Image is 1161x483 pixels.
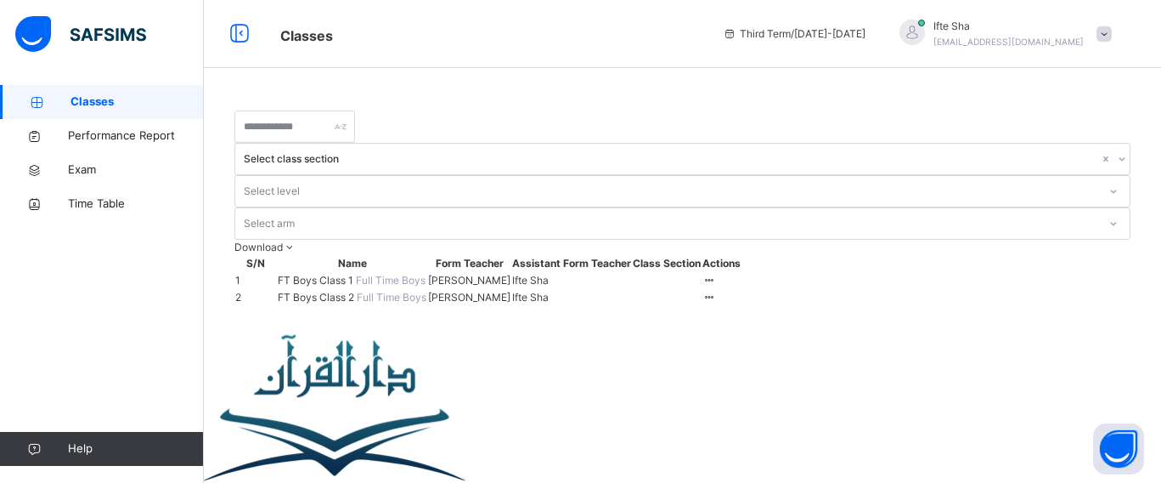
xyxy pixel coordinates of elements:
[244,175,300,207] div: Select level
[68,196,204,213] span: Time Table
[277,255,427,272] th: Name
[244,151,1099,167] div: Select class section
[428,290,510,305] span: [PERSON_NAME]
[244,207,295,240] div: Select arm
[356,274,426,287] span: Full Time Boys
[234,241,283,253] span: Download
[234,272,277,289] td: 1
[933,37,1084,47] span: [EMAIL_ADDRESS][DOMAIN_NAME]
[723,26,865,42] span: session/term information
[357,291,426,304] span: Full Time Boys
[632,255,702,272] th: Class Section
[68,162,204,179] span: Exam
[70,94,204,111] span: Classes
[702,255,741,272] th: Actions
[427,255,511,272] th: Form Teacher
[280,27,333,44] span: Classes
[278,291,357,304] span: FT Boys Class 2
[68,440,203,457] span: Help
[511,255,632,272] th: Assistant Form Teacher
[1093,423,1144,474] button: Open asap
[15,16,146,52] img: safsims
[512,290,549,305] span: Ifte Sha
[882,19,1120,49] div: IfteSha
[68,128,204,145] span: Performance Report
[234,289,277,306] td: 2
[933,19,1084,34] span: Ifte Sha
[512,273,549,288] span: Ifte Sha
[428,273,510,288] span: [PERSON_NAME]
[278,274,356,287] span: FT Boys Class 1
[234,255,277,272] th: S/N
